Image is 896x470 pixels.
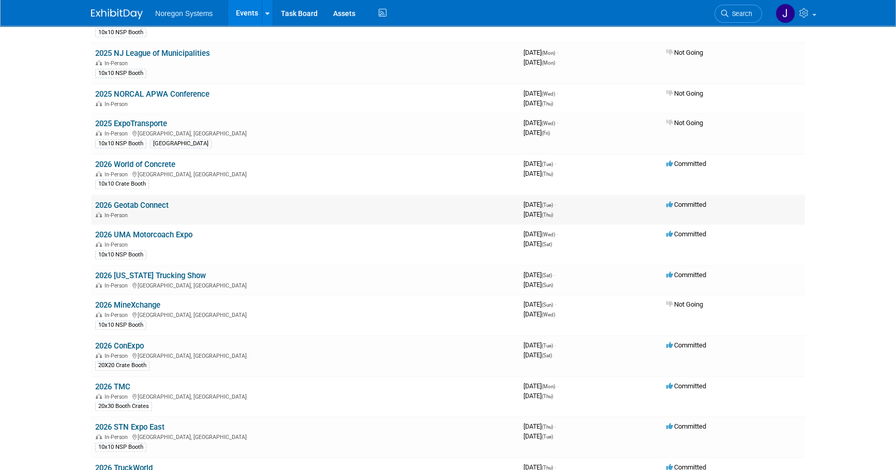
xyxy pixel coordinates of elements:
span: In-Person [104,171,131,178]
span: [DATE] [524,351,552,359]
span: (Thu) [542,212,553,218]
span: (Tue) [542,202,553,208]
span: (Sat) [542,272,552,278]
div: 20x30 Booth Crates [95,402,152,411]
img: In-Person Event [96,60,102,65]
span: In-Person [104,241,131,248]
span: (Sat) [542,353,552,358]
span: Committed [666,160,706,168]
span: (Thu) [542,424,553,430]
span: Committed [666,422,706,430]
span: In-Person [104,282,131,289]
span: - [554,271,555,279]
span: (Thu) [542,393,553,399]
img: In-Person Event [96,241,102,247]
span: (Sat) [542,241,552,247]
span: [DATE] [524,99,553,107]
span: (Mon) [542,384,555,389]
span: In-Person [104,212,131,219]
span: - [557,89,558,97]
span: (Wed) [542,232,555,237]
span: In-Person [104,130,131,137]
span: Not Going [666,119,703,127]
span: (Wed) [542,91,555,97]
span: - [555,300,556,308]
div: 10x10 NSP Booth [95,69,146,78]
a: 2025 ExpoTransporte [95,119,167,128]
a: 2025 NORCAL APWA Conference [95,89,210,99]
span: [DATE] [524,160,556,168]
span: [DATE] [524,341,556,349]
span: (Sun) [542,302,553,308]
a: Search [714,5,762,23]
img: Johana Gil [775,4,795,23]
a: 2026 Geotab Connect [95,201,169,210]
div: [GEOGRAPHIC_DATA], [GEOGRAPHIC_DATA] [95,170,515,178]
span: In-Person [104,434,131,441]
div: [GEOGRAPHIC_DATA], [GEOGRAPHIC_DATA] [95,392,515,400]
div: 20X20 Crate Booth [95,361,150,370]
span: - [557,49,558,56]
span: [DATE] [524,58,555,66]
span: Not Going [666,300,703,308]
span: - [557,382,558,390]
span: In-Person [104,60,131,67]
span: Not Going [666,49,703,56]
a: 2026 UMA Motorcoach Expo [95,230,192,239]
span: - [555,201,556,208]
div: 10x10 NSP Booth [95,321,146,330]
span: Committed [666,341,706,349]
a: 2026 World of Concrete [95,160,175,169]
div: [GEOGRAPHIC_DATA], [GEOGRAPHIC_DATA] [95,432,515,441]
div: 10x10 NSP Booth [95,28,146,37]
span: Search [728,10,752,18]
span: [DATE] [524,432,553,440]
img: In-Person Event [96,434,102,439]
a: 2026 STN Expo East [95,422,165,432]
span: (Mon) [542,50,555,56]
img: In-Person Event [96,101,102,106]
span: (Mon) [542,60,555,66]
span: [DATE] [524,271,555,279]
span: [DATE] [524,210,553,218]
span: [DATE] [524,422,556,430]
span: [DATE] [524,201,556,208]
span: - [557,230,558,238]
div: 10x10 NSP Booth [95,443,146,452]
img: In-Person Event [96,212,102,217]
span: (Wed) [542,312,555,317]
span: Noregon Systems [155,9,213,18]
div: [GEOGRAPHIC_DATA], [GEOGRAPHIC_DATA] [95,129,515,137]
img: In-Person Event [96,171,102,176]
span: [DATE] [524,300,556,308]
span: [DATE] [524,49,558,56]
span: - [555,341,556,349]
span: [DATE] [524,230,558,238]
span: Committed [666,382,706,390]
a: 2026 ConExpo [95,341,144,351]
span: (Tue) [542,434,553,439]
span: (Tue) [542,161,553,167]
span: In-Person [104,393,131,400]
a: 2026 TMC [95,382,130,391]
span: (Tue) [542,343,553,348]
div: [GEOGRAPHIC_DATA] [150,139,212,148]
a: 2026 MineXchange [95,300,160,310]
span: [DATE] [524,129,550,137]
span: [DATE] [524,240,552,248]
div: [GEOGRAPHIC_DATA], [GEOGRAPHIC_DATA] [95,351,515,359]
span: In-Person [104,353,131,359]
img: In-Person Event [96,393,102,399]
span: - [557,119,558,127]
span: Committed [666,230,706,238]
a: 2026 [US_STATE] Trucking Show [95,271,206,280]
img: In-Person Event [96,282,102,287]
img: In-Person Event [96,312,102,317]
span: [DATE] [524,89,558,97]
span: Committed [666,271,706,279]
div: 10x10 NSP Booth [95,250,146,260]
span: In-Person [104,101,131,108]
div: 10x10 NSP Booth [95,139,146,148]
img: In-Person Event [96,130,102,135]
span: Committed [666,201,706,208]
